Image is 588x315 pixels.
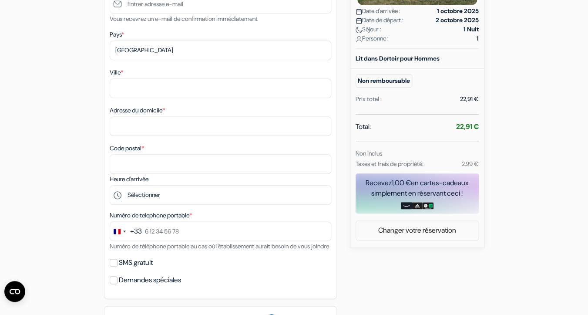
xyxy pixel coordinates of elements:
small: 2,99 € [461,160,478,168]
span: Personne : [356,34,389,43]
div: Prix total : [356,95,382,104]
label: SMS gratuit [119,257,153,269]
small: Non inclus [356,149,382,157]
b: Lit dans Dortoir pour Hommes [356,54,440,62]
span: Date de départ : [356,16,403,25]
button: Change country, selected France (+33) [110,222,142,240]
img: adidas-card.png [412,202,423,209]
div: 22,91 € [460,95,479,104]
label: Heure d'arrivée [110,175,148,184]
img: calendar.svg [356,8,362,15]
small: Taxes et frais de propriété: [356,160,423,168]
label: Ville [110,68,123,77]
img: amazon-card-no-text.png [401,202,412,209]
div: Recevez en cartes-cadeaux simplement en réservant ceci ! [356,178,479,199]
strong: 22,91 € [456,122,479,131]
img: uber-uber-eats-card.png [423,202,433,209]
label: Numéro de telephone portable [110,211,192,220]
img: moon.svg [356,27,362,33]
label: Demandes spéciales [119,274,181,286]
strong: 2 octobre 2025 [436,16,479,25]
strong: 1 [477,34,479,43]
span: 1,00 € [392,178,411,187]
img: user_icon.svg [356,36,362,42]
strong: 1 octobre 2025 [437,7,479,16]
small: Numéro de téléphone portable au cas où l'établissement aurait besoin de vous joindre [110,242,329,250]
span: Date d'arrivée : [356,7,400,16]
span: Séjour : [356,25,381,34]
label: Adresse du domicile [110,106,165,115]
small: Non remboursable [356,74,412,88]
img: calendar.svg [356,17,362,24]
a: Changer votre réservation [356,222,478,239]
strong: 1 Nuit [464,25,479,34]
div: +33 [130,226,142,237]
small: Vous recevrez un e-mail de confirmation immédiatement [110,15,258,23]
button: Ouvrir le widget CMP [4,281,25,302]
input: 6 12 34 56 78 [110,221,331,241]
span: Total: [356,122,371,132]
label: Code postal [110,144,144,153]
label: Pays [110,30,124,39]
